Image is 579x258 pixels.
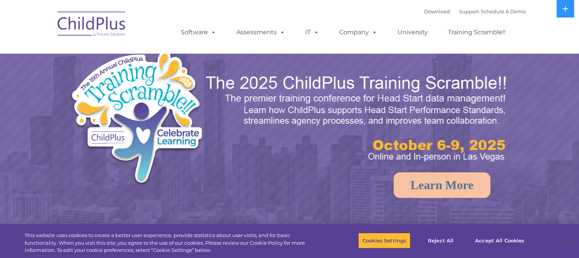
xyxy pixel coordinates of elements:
div: This website uses cookies to create a better user experience, provide statistics about user visit... [25,232,319,254]
a: Company [332,25,385,40]
a: Learn More [394,172,490,198]
a: Support [459,8,479,14]
a: Assessments [229,25,293,40]
button: Close [558,232,575,249]
button: Accept All Cookies [471,233,528,248]
font: | [424,8,526,14]
a: IT [298,25,327,40]
a: Download [424,8,450,14]
a: Schedule A Demo [481,8,526,14]
a: Software [173,25,224,40]
button: Cookies Settings [358,233,410,248]
img: ChildPlus by Procare Solutions [54,6,130,44]
button: Reject All [417,233,464,248]
a: University [390,25,435,40]
a: Training Scramble!! [440,25,513,40]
